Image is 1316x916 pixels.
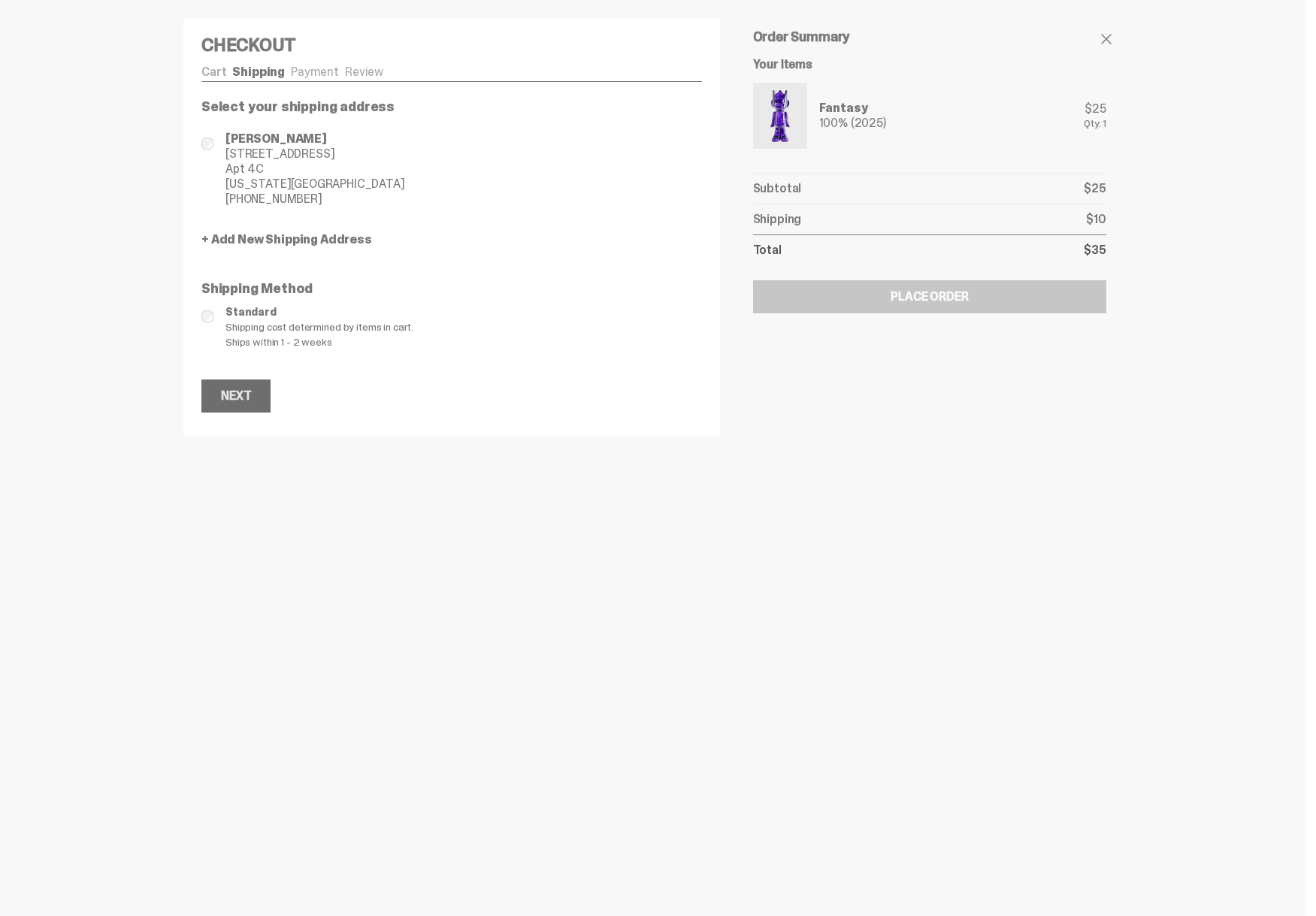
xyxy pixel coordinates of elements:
[225,319,702,334] span: Shipping cost determined by items in cart.
[225,304,702,319] span: Standard
[1084,118,1106,128] div: Qty: 1
[221,390,251,402] div: Next
[201,282,702,295] p: Shipping Method
[1084,244,1106,256] p: $35
[753,59,1106,71] h6: Your Items
[819,117,886,129] div: 100% (2025)
[1086,213,1106,225] p: $10
[756,86,804,146] img: Yahoo-HG---1.png
[201,64,226,80] a: Cart
[225,162,405,177] span: Apt 4C
[753,280,1106,313] button: Place Order
[232,64,285,80] a: Shipping
[753,30,1106,44] h5: Order Summary
[1084,103,1106,115] div: $25
[201,100,702,113] p: Select your shipping address
[201,234,702,246] a: + Add New Shipping Address
[819,102,886,114] div: Fantasy
[201,36,702,54] h4: Checkout
[891,291,968,303] div: Place Order
[225,177,405,192] span: [US_STATE][GEOGRAPHIC_DATA]
[225,147,405,162] span: [STREET_ADDRESS]
[201,379,271,413] button: Next
[1084,183,1106,195] p: $25
[753,213,802,225] p: Shipping
[753,244,782,256] p: Total
[225,334,702,349] span: Ships within 1 - 2 weeks
[225,132,405,147] span: [PERSON_NAME]
[753,183,802,195] p: Subtotal
[225,192,405,207] span: [PHONE_NUMBER]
